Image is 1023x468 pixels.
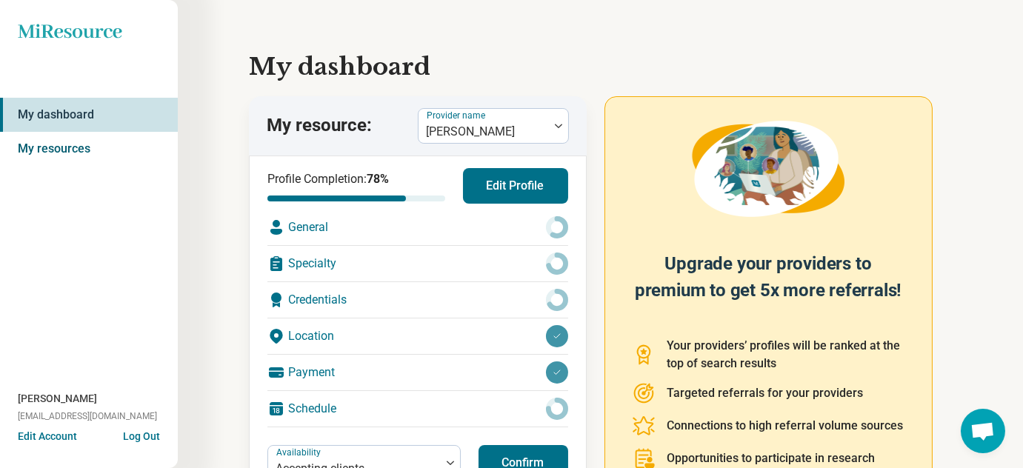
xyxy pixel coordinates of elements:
label: Availability [276,447,324,458]
div: Location [267,318,568,354]
p: Your providers’ profiles will be ranked at the top of search results [667,337,905,372]
span: 78 % [367,172,389,186]
div: Open chat [961,409,1005,453]
p: My resource: [267,113,372,138]
span: [EMAIL_ADDRESS][DOMAIN_NAME] [18,409,157,423]
div: General [267,210,568,245]
label: Provider name [427,110,488,121]
h2: Upgrade your providers to premium to get 5x more referrals! [632,250,905,319]
div: Payment [267,355,568,390]
p: Connections to high referral volume sources [667,417,904,435]
div: Credentials [267,282,568,318]
button: Edit Account [18,429,77,444]
h1: My dashboard [249,49,952,84]
button: Edit Profile [463,168,568,204]
p: Opportunities to participate in research [667,449,876,467]
span: [PERSON_NAME] [18,391,97,407]
p: Targeted referrals for your providers [667,384,864,402]
div: Profile Completion: [267,170,445,201]
button: Log Out [123,429,160,441]
div: Specialty [267,246,568,281]
div: Schedule [267,391,568,427]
